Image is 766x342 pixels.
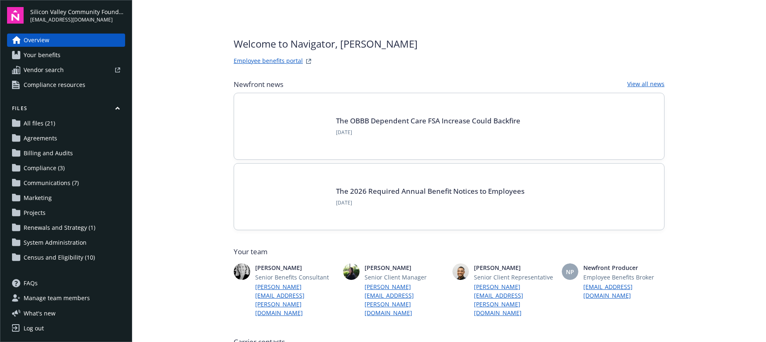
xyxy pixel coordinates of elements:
span: Newfront Producer [583,263,665,272]
button: Files [7,105,125,115]
img: BLOG-Card Image - Compliance - OBBB Dep Care FSA - 08-01-25.jpg [247,106,326,146]
a: The OBBB Dependent Care FSA Increase Could Backfire [336,116,520,125]
a: Communications (7) [7,176,125,190]
a: Census and Eligibility (10) [7,251,125,264]
a: Compliance resources [7,78,125,92]
span: All files (21) [24,117,55,130]
a: [PERSON_NAME][EMAIL_ADDRESS][PERSON_NAME][DOMAIN_NAME] [365,282,446,317]
span: Newfront news [234,79,283,89]
a: Agreements [7,132,125,145]
span: Senior Benefits Consultant [255,273,336,282]
a: Employee benefits portal [234,56,303,66]
span: Employee Benefits Broker [583,273,665,282]
img: navigator-logo.svg [7,7,24,24]
span: Silicon Valley Community Foundation [30,7,125,16]
span: Agreements [24,132,57,145]
span: [DATE] [336,129,520,136]
span: Renewals and Strategy (1) [24,221,95,234]
span: Billing and Audits [24,147,73,160]
span: Compliance (3) [24,161,65,175]
img: photo [343,263,360,280]
span: What ' s new [24,309,56,318]
span: Compliance resources [24,78,85,92]
a: Manage team members [7,291,125,305]
button: What's new [7,309,69,318]
span: Your benefits [24,48,60,62]
span: Manage team members [24,291,90,305]
a: [PERSON_NAME][EMAIL_ADDRESS][PERSON_NAME][DOMAIN_NAME] [474,282,555,317]
div: Log out [24,322,44,335]
a: Marketing [7,191,125,205]
a: All files (21) [7,117,125,130]
span: System Administration [24,236,87,249]
span: [PERSON_NAME] [474,263,555,272]
span: Welcome to Navigator , [PERSON_NAME] [234,36,418,51]
a: Billing and Audits [7,147,125,160]
span: [PERSON_NAME] [365,263,446,272]
a: Compliance (3) [7,161,125,175]
a: Vendor search [7,63,125,77]
a: The 2026 Required Annual Benefit Notices to Employees [336,186,524,196]
a: [EMAIL_ADDRESS][DOMAIN_NAME] [583,282,665,300]
a: Renewals and Strategy (1) [7,221,125,234]
a: Overview [7,34,125,47]
span: Projects [24,206,46,219]
span: Senior Client Manager [365,273,446,282]
img: photo [452,263,469,280]
a: Your benefits [7,48,125,62]
span: Census and Eligibility (10) [24,251,95,264]
a: [PERSON_NAME][EMAIL_ADDRESS][PERSON_NAME][DOMAIN_NAME] [255,282,336,317]
img: photo [234,263,250,280]
span: NP [566,267,574,276]
img: Card Image - EB Compliance Insights.png [247,177,326,217]
span: Overview [24,34,49,47]
button: Silicon Valley Community Foundation[EMAIL_ADDRESS][DOMAIN_NAME] [30,7,125,24]
a: System Administration [7,236,125,249]
span: Communications (7) [24,176,79,190]
span: [PERSON_NAME] [255,263,336,272]
span: Your team [234,247,665,257]
span: FAQs [24,277,38,290]
span: Marketing [24,191,52,205]
span: Senior Client Representative [474,273,555,282]
a: Projects [7,206,125,219]
span: [DATE] [336,199,524,207]
a: View all news [627,79,665,89]
span: Vendor search [24,63,64,77]
span: [EMAIL_ADDRESS][DOMAIN_NAME] [30,16,125,24]
a: FAQs [7,277,125,290]
a: striveWebsite [304,56,314,66]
